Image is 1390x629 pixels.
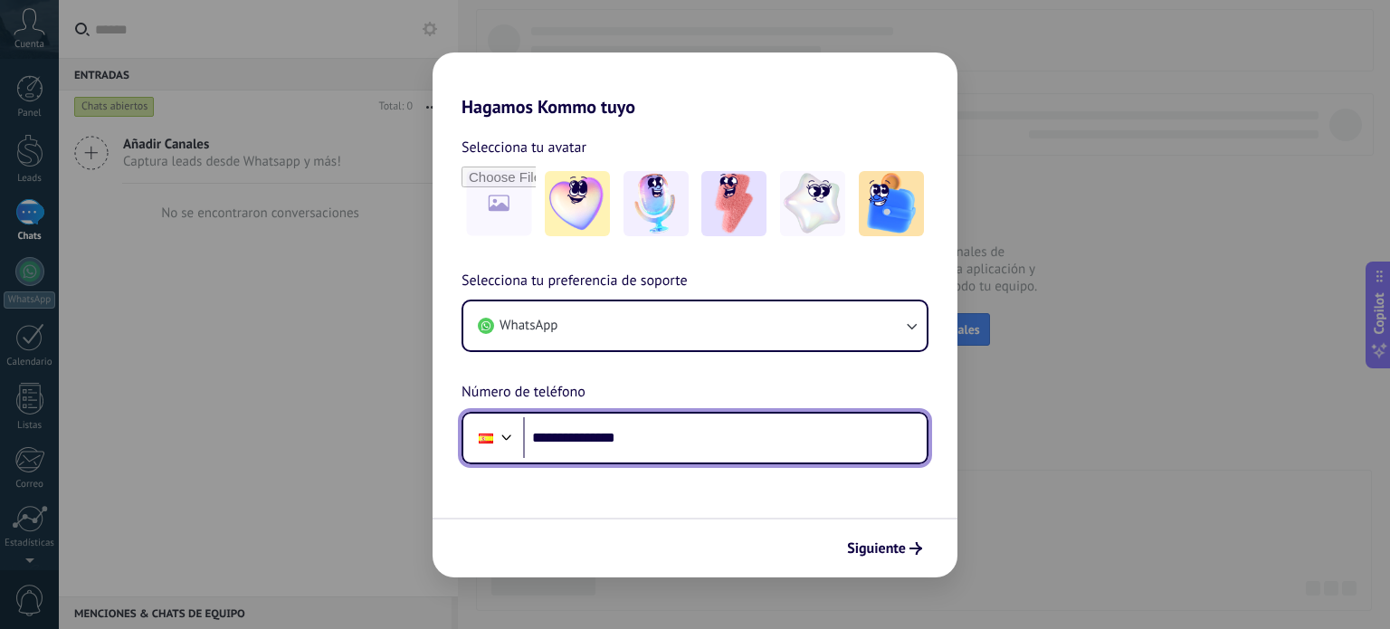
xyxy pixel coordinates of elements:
span: Siguiente [847,542,906,555]
button: Siguiente [839,533,930,564]
img: -5.jpeg [859,171,924,236]
h2: Hagamos Kommo tuyo [433,52,957,118]
span: Número de teléfono [462,381,586,405]
img: -1.jpeg [545,171,610,236]
img: -3.jpeg [701,171,766,236]
span: Selecciona tu avatar [462,136,586,159]
div: Spain: + 34 [469,419,503,457]
span: WhatsApp [500,317,557,335]
button: WhatsApp [463,301,927,350]
img: -2.jpeg [624,171,689,236]
span: Selecciona tu preferencia de soporte [462,270,688,293]
img: -4.jpeg [780,171,845,236]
